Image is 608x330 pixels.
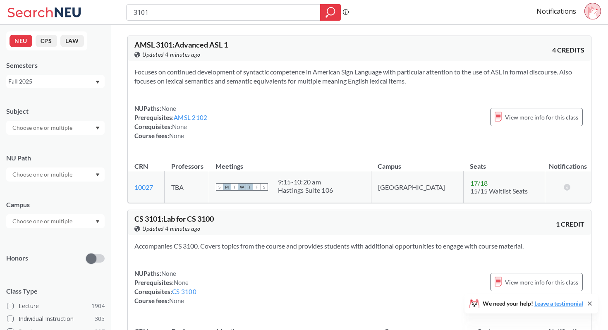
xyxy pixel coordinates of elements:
[534,300,583,307] a: Leave a testimonial
[231,183,238,191] span: T
[60,35,84,47] button: LAW
[278,186,333,194] div: Hastings Suite 106
[174,279,189,286] span: None
[463,153,545,171] th: Seats
[134,104,207,140] div: NUPaths: Prerequisites: Corequisites: Course fees:
[371,171,463,203] td: [GEOGRAPHIC_DATA]
[169,132,184,139] span: None
[6,253,28,263] p: Honors
[95,314,105,323] span: 305
[6,153,105,163] div: NU Path
[172,123,187,130] span: None
[134,67,584,86] section: Focuses on continued development of syntactic competence in American Sign Language with particula...
[133,5,314,19] input: Class, professor, course number, "phrase"
[371,153,463,171] th: Campus
[96,81,100,84] svg: Dropdown arrow
[8,216,78,226] input: Choose one or multiple
[134,40,228,49] span: AMSL 3101 : Advanced ASL 1
[7,313,105,324] label: Individual Instruction
[134,242,584,251] section: Accompanies CS 3100. Covers topics from the course and provides students with additional opportun...
[36,35,57,47] button: CPS
[172,288,196,295] a: CS 3100
[174,114,207,121] a: AMSL 2102
[8,123,78,133] input: Choose one or multiple
[470,187,528,195] span: 15/15 Waitlist Seats
[134,183,153,191] a: 10027
[552,45,584,55] span: 4 CREDITS
[96,127,100,130] svg: Dropdown arrow
[161,270,176,277] span: None
[169,297,184,304] span: None
[6,214,105,228] div: Dropdown arrow
[470,179,488,187] span: 17 / 18
[165,153,209,171] th: Professors
[165,171,209,203] td: TBA
[536,7,576,16] a: Notifications
[10,35,32,47] button: NEU
[134,162,148,171] div: CRN
[556,220,584,229] span: 1 CREDIT
[209,153,371,171] th: Meetings
[6,107,105,116] div: Subject
[216,183,223,191] span: S
[246,183,253,191] span: T
[134,269,196,305] div: NUPaths: Prerequisites: Corequisites: Course fees:
[278,178,333,186] div: 9:15 - 10:20 am
[96,220,100,223] svg: Dropdown arrow
[142,224,201,233] span: Updated 4 minutes ago
[8,170,78,179] input: Choose one or multiple
[253,183,261,191] span: F
[96,173,100,177] svg: Dropdown arrow
[7,301,105,311] label: Lecture
[8,77,95,86] div: Fall 2025
[6,167,105,182] div: Dropdown arrow
[134,214,214,223] span: CS 3101 : Lab for CS 3100
[6,287,105,296] span: Class Type
[505,112,578,122] span: View more info for this class
[161,105,176,112] span: None
[6,61,105,70] div: Semesters
[223,183,231,191] span: M
[142,50,201,59] span: Updated 4 minutes ago
[238,183,246,191] span: W
[326,7,335,18] svg: magnifying glass
[483,301,583,306] span: We need your help!
[261,183,268,191] span: S
[505,277,578,287] span: View more info for this class
[91,301,105,311] span: 1904
[6,121,105,135] div: Dropdown arrow
[320,4,341,21] div: magnifying glass
[6,75,105,88] div: Fall 2025Dropdown arrow
[6,200,105,209] div: Campus
[545,153,591,171] th: Notifications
